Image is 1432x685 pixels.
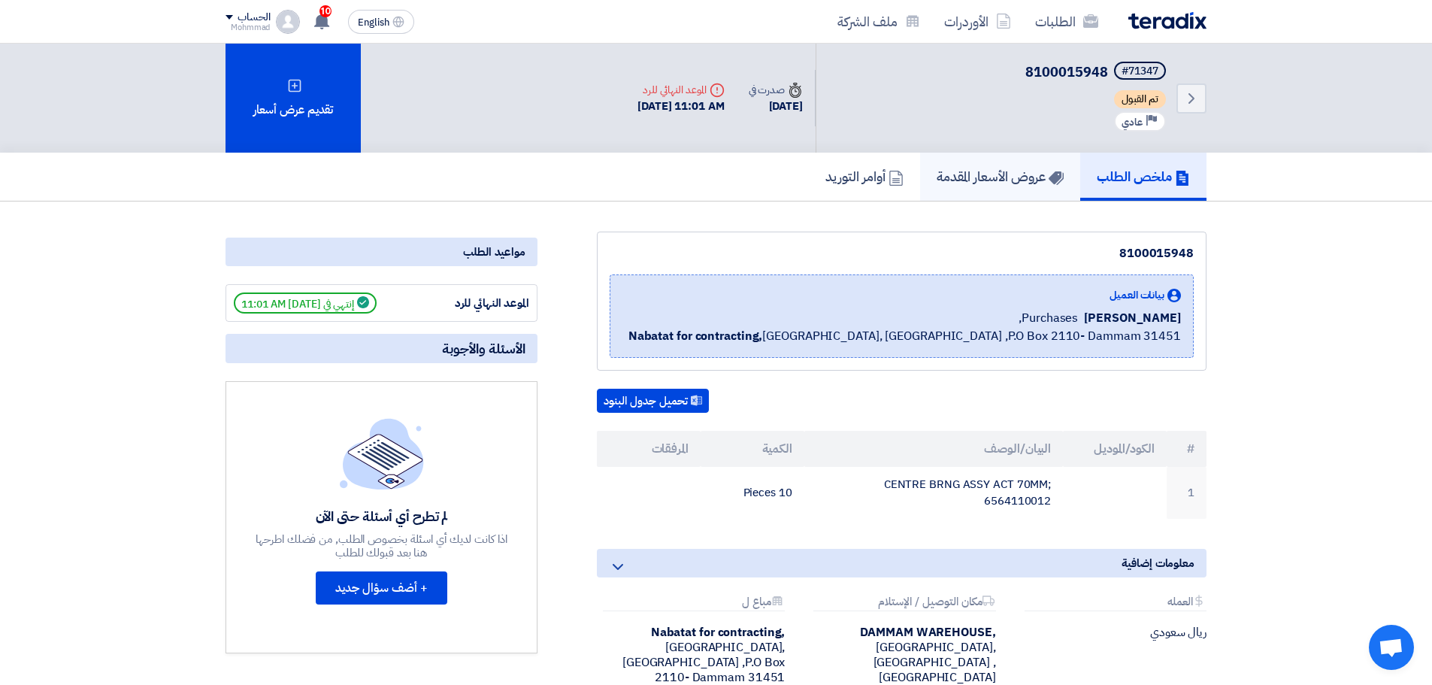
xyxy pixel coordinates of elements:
[340,418,424,489] img: empty_state_list.svg
[701,431,804,467] th: الكمية
[813,596,995,611] div: مكان التوصيل / الإستلام
[254,508,510,525] div: لم تطرح أي أسئلة حتى الآن
[749,98,803,115] div: [DATE]
[628,327,1181,345] span: [GEOGRAPHIC_DATA], [GEOGRAPHIC_DATA] ,P.O Box 2110- Dammam 31451
[597,431,701,467] th: المرفقات
[226,44,361,153] div: تقديم عرض أسعار
[825,4,932,39] a: ملف الشركة
[1122,115,1143,129] span: عادي
[316,571,447,605] button: + أضف سؤال جديد
[1114,90,1166,108] span: تم القبول
[1080,153,1206,201] a: ملخص الطلب
[610,244,1194,262] div: 8100015948
[238,11,270,24] div: الحساب
[1122,66,1158,77] div: #71347
[319,5,332,17] span: 10
[1025,596,1206,611] div: العمله
[603,596,785,611] div: مباع ل
[1167,431,1206,467] th: #
[358,17,389,28] span: English
[1063,431,1167,467] th: الكود/الموديل
[628,327,763,345] b: Nabatat for contracting,
[1084,309,1181,327] span: [PERSON_NAME]
[651,623,786,641] b: Nabatat for contracting,
[1025,62,1108,82] span: 8100015948
[254,532,510,559] div: اذا كانت لديك أي اسئلة بخصوص الطلب, من فضلك اطرحها هنا بعد قبولك للطلب
[804,431,1064,467] th: البيان/الوصف
[920,153,1080,201] a: عروض الأسعار المقدمة
[637,82,725,98] div: الموعد النهائي للرد
[1097,168,1190,185] h5: ملخص الطلب
[597,389,709,413] button: تحميل جدول البنود
[1369,625,1414,670] div: دردشة مفتوحة
[1023,4,1110,39] a: الطلبات
[932,4,1023,39] a: الأوردرات
[825,168,904,185] h5: أوامر التوريد
[807,625,995,685] div: [GEOGRAPHIC_DATA], [GEOGRAPHIC_DATA] ,[GEOGRAPHIC_DATA]
[809,153,920,201] a: أوامر التوريد
[276,10,300,34] img: profile_test.png
[937,168,1064,185] h5: عروض الأسعار المقدمة
[348,10,414,34] button: English
[442,340,525,357] span: الأسئلة والأجوبة
[226,23,270,32] div: Mohmmad
[1122,555,1194,571] span: معلومات إضافية
[637,98,725,115] div: [DATE] 11:01 AM
[234,292,377,314] span: إنتهي في [DATE] 11:01 AM
[749,82,803,98] div: صدرت في
[1167,467,1206,519] td: 1
[226,238,537,266] div: مواعيد الطلب
[860,623,995,641] b: DAMMAM WAREHOUSE,
[701,467,804,519] td: 10 Pieces
[597,625,785,685] div: [GEOGRAPHIC_DATA], [GEOGRAPHIC_DATA] ,P.O Box 2110- Dammam 31451
[1019,309,1078,327] span: Purchases,
[416,295,529,312] div: الموعد النهائي للرد
[1019,625,1206,640] div: ريال سعودي
[804,467,1064,519] td: CENTRE BRNG ASSY ACT 70MM; 6564110012
[1110,287,1164,303] span: بيانات العميل
[1128,12,1206,29] img: Teradix logo
[1025,62,1169,83] h5: 8100015948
